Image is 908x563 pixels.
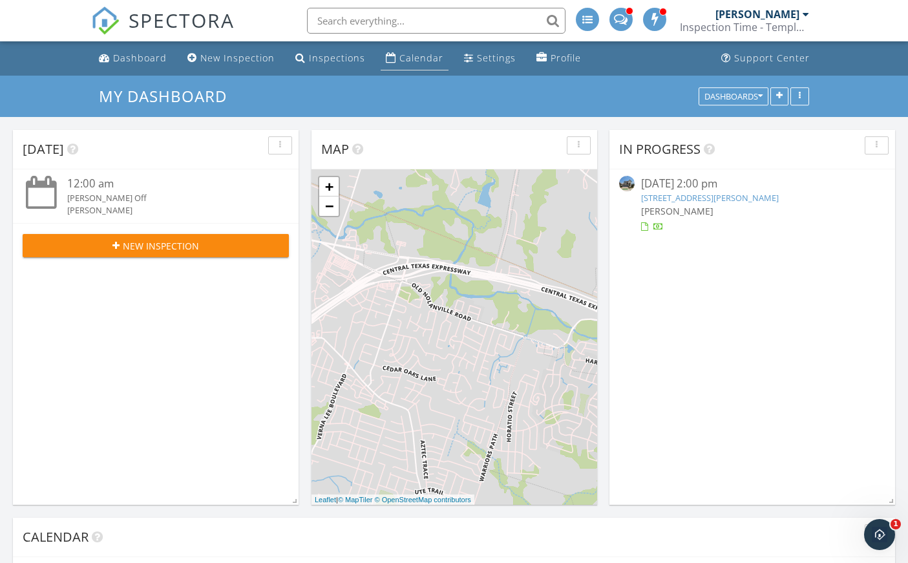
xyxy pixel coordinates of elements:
[94,47,172,70] a: Dashboard
[680,21,809,34] div: Inspection Time - Temple/Waco
[200,52,275,64] div: New Inspection
[23,234,289,257] button: New Inspection
[338,496,373,504] a: © MapTiler
[67,192,267,204] div: [PERSON_NAME] Off
[734,52,810,64] div: Support Center
[129,6,235,34] span: SPECTORA
[319,197,339,216] a: Zoom out
[315,496,336,504] a: Leaflet
[23,528,89,546] span: Calendar
[67,204,267,217] div: [PERSON_NAME]
[864,519,895,550] iframe: Intercom live chat
[91,6,120,35] img: The Best Home Inspection Software - Spectora
[619,176,885,233] a: [DATE] 2:00 pm [STREET_ADDRESS][PERSON_NAME] [PERSON_NAME]
[182,47,280,70] a: New Inspection
[91,17,235,45] a: SPECTORA
[641,205,713,217] span: [PERSON_NAME]
[459,47,521,70] a: Settings
[477,52,516,64] div: Settings
[113,52,167,64] div: Dashboard
[399,52,443,64] div: Calendar
[319,177,339,197] a: Zoom in
[641,176,863,192] div: [DATE] 2:00 pm
[699,87,768,105] button: Dashboards
[704,92,763,101] div: Dashboards
[715,8,799,21] div: [PERSON_NAME]
[290,47,370,70] a: Inspections
[309,52,365,64] div: Inspections
[716,47,815,70] a: Support Center
[375,496,471,504] a: © OpenStreetMap contributors
[641,192,779,204] a: [STREET_ADDRESS][PERSON_NAME]
[619,140,701,158] span: In Progress
[551,52,581,64] div: Profile
[381,47,449,70] a: Calendar
[23,140,64,158] span: [DATE]
[531,47,586,70] a: Profile
[311,494,474,505] div: |
[891,519,901,529] span: 1
[307,8,565,34] input: Search everything...
[99,85,238,107] a: My Dashboard
[619,176,635,191] img: 9478620%2Fcover_photos%2FA1PvjzBFDxcrUED7YWzD%2Fsmall.jpg
[321,140,349,158] span: Map
[67,176,267,192] div: 12:00 am
[123,239,199,253] span: New Inspection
